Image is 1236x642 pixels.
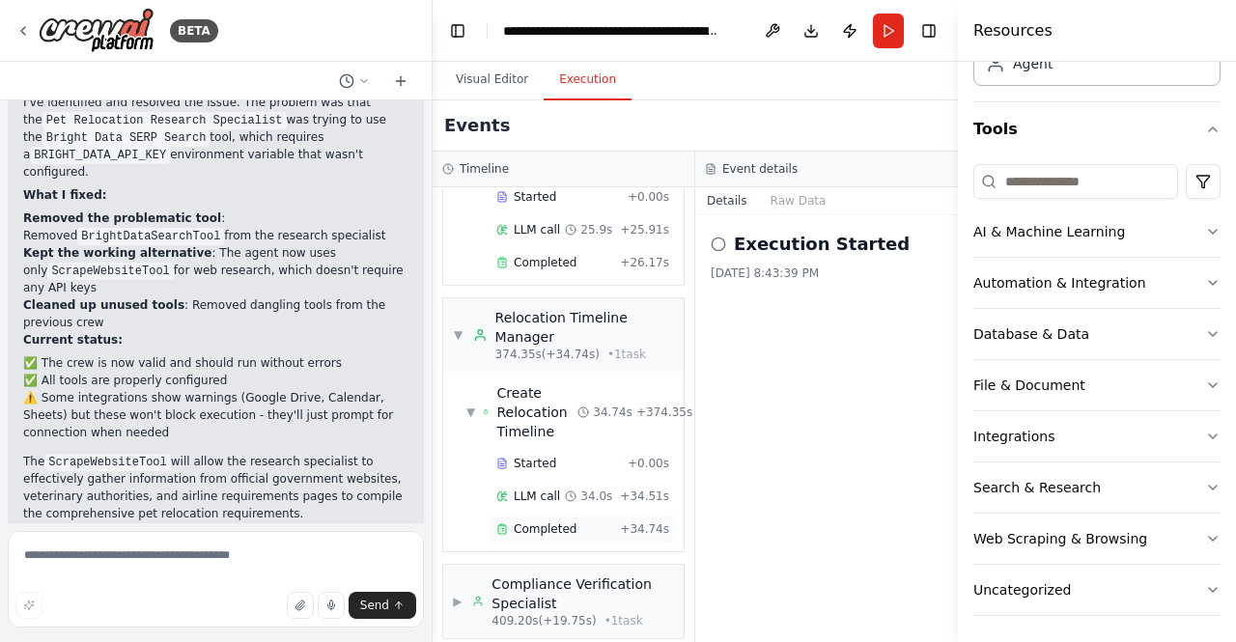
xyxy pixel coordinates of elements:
span: + 26.17s [620,255,669,270]
button: AI & Machine Learning [973,207,1221,257]
li: ✅ The crew is now valid and should run without errors [23,354,408,372]
div: Compliance Verification Specialist [492,574,674,613]
span: 34.74s [593,405,632,420]
code: BRIGHT_DATA_API_KEY [30,147,170,164]
h4: Resources [973,19,1053,42]
span: ▶ [453,594,463,609]
div: Automation & Integration [973,273,1146,293]
span: Completed [514,521,576,537]
strong: Current status: [23,333,123,347]
button: Improve this prompt [15,592,42,619]
span: + 34.74s [620,521,669,537]
h2: Events [444,112,510,139]
span: Started [514,189,556,205]
span: + 374.35s [636,405,692,420]
button: Execution [544,60,632,100]
span: ▼ [466,405,475,420]
img: Logo [39,8,154,53]
span: LLM call [514,488,560,504]
nav: breadcrumb [503,21,720,41]
div: BETA [170,19,218,42]
span: + 25.91s [620,222,669,237]
button: Uncategorized [973,565,1221,615]
button: Visual Editor [440,60,544,100]
button: Switch to previous chat [331,70,378,93]
div: Integrations [973,427,1054,446]
code: ScrapeWebsiteTool [44,454,170,471]
p: The will allow the research specialist to effectively gather information from official government... [23,453,408,522]
div: Relocation Timeline Manager [495,308,674,347]
div: AI & Machine Learning [973,222,1125,241]
button: Integrations [973,411,1221,461]
div: Search & Research [973,478,1101,497]
code: Pet Relocation Research Specialist [42,112,287,129]
span: ▼ [453,327,463,343]
div: File & Document [973,376,1085,395]
span: Started [514,456,556,471]
button: Click to speak your automation idea [318,592,345,619]
li: ✅ All tools are properly configured [23,372,408,389]
span: Create Relocation Timeline [496,383,577,441]
button: Automation & Integration [973,258,1221,308]
span: 34.0s [580,488,612,504]
span: + 0.00s [628,456,669,471]
code: Bright Data SERP Search [42,129,211,147]
div: Web Scraping & Browsing [973,529,1147,548]
span: Send [360,598,389,613]
button: Details [695,187,759,214]
button: Search & Research [973,462,1221,513]
button: File & Document [973,360,1221,410]
button: Hide left sidebar [444,17,471,44]
span: + 0.00s [628,189,669,205]
strong: Kept the working alternative [23,246,211,260]
strong: Removed the problematic tool [23,211,221,225]
h2: Execution Started [734,231,910,258]
h3: Timeline [460,161,509,177]
li: : The agent now uses only for web research, which doesn't require any API keys [23,244,408,296]
span: Completed [514,255,576,270]
h3: Event details [722,161,798,177]
strong: Cleaned up unused tools [23,298,184,312]
button: Tools [973,102,1221,156]
div: Uncategorized [973,580,1071,600]
button: Upload files [287,592,314,619]
span: 25.9s [580,222,612,237]
button: Web Scraping & Browsing [973,514,1221,564]
button: Start a new chat [385,70,416,93]
span: LLM call [514,222,560,237]
li: : Removed from the research specialist [23,209,408,244]
span: • 1 task [607,347,646,362]
span: 374.35s (+34.74s) [495,347,600,362]
button: Send [349,592,416,619]
button: Database & Data [973,309,1221,359]
div: Tools [973,156,1221,631]
span: 409.20s (+19.75s) [492,613,596,628]
span: + 34.51s [620,488,669,504]
code: BrightDataSearchTool [77,228,224,245]
div: Agent [1013,54,1053,73]
div: [DATE] 8:43:39 PM [711,265,942,281]
li: ⚠️ Some integrations show warnings (Google Drive, Calendar, Sheets) but these won't block executi... [23,389,408,441]
p: I've identified and resolved the issue. The problem was that the was trying to use the tool, whic... [23,94,408,181]
button: Hide right sidebar [915,17,942,44]
span: • 1 task [604,613,643,628]
code: ScrapeWebsiteTool [47,263,173,280]
li: : Removed dangling tools from the previous crew [23,296,408,331]
strong: What I fixed: [23,188,107,202]
button: Raw Data [759,187,838,214]
div: Database & Data [973,324,1089,344]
